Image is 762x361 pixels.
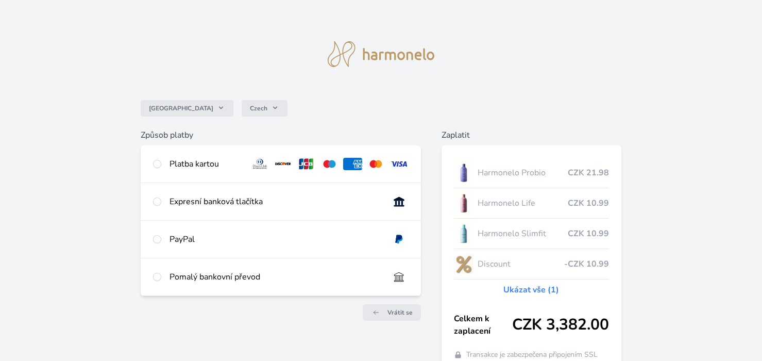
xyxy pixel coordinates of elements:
span: Vrátit se [387,308,413,317]
div: Pomalý bankovní převod [170,271,381,283]
img: diners.svg [250,158,269,170]
button: [GEOGRAPHIC_DATA] [141,100,233,117]
img: jcb.svg [297,158,316,170]
img: CLEAN_PROBIO_se_stinem_x-lo.jpg [454,160,473,186]
div: Expresní banková tlačítka [170,195,381,208]
button: Czech [242,100,287,117]
a: Ukázat vše (1) [503,284,559,296]
span: -CZK 10.99 [564,258,609,270]
span: Harmonelo Slimfit [478,227,568,240]
img: discover.svg [274,158,293,170]
span: Harmonelo Life [478,197,568,209]
h6: Zaplatit [442,129,621,141]
img: paypal.svg [390,233,409,245]
img: onlineBanking_CZ.svg [390,195,409,208]
span: CZK 10.99 [568,227,609,240]
img: bankTransfer_IBAN.svg [390,271,409,283]
img: discount-lo.png [454,251,473,277]
img: maestro.svg [320,158,339,170]
span: CZK 3,382.00 [512,316,609,334]
span: Discount [478,258,564,270]
a: Vrátit se [363,304,421,321]
span: Czech [250,104,267,112]
div: PayPal [170,233,381,245]
span: [GEOGRAPHIC_DATA] [149,104,213,112]
h6: Způsob platby [141,129,421,141]
span: Transakce je zabezpečena připojením SSL [466,350,598,360]
img: mc.svg [366,158,385,170]
span: Harmonelo Probio [478,167,568,179]
span: Celkem k zaplacení [454,313,512,337]
img: amex.svg [343,158,362,170]
img: visa.svg [390,158,409,170]
span: CZK 10.99 [568,197,609,209]
img: SLIMFIT_se_stinem_x-lo.jpg [454,221,473,247]
div: Platba kartou [170,158,242,170]
img: logo.svg [328,41,435,67]
img: CLEAN_LIFE_se_stinem_x-lo.jpg [454,190,473,216]
span: CZK 21.98 [568,167,609,179]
